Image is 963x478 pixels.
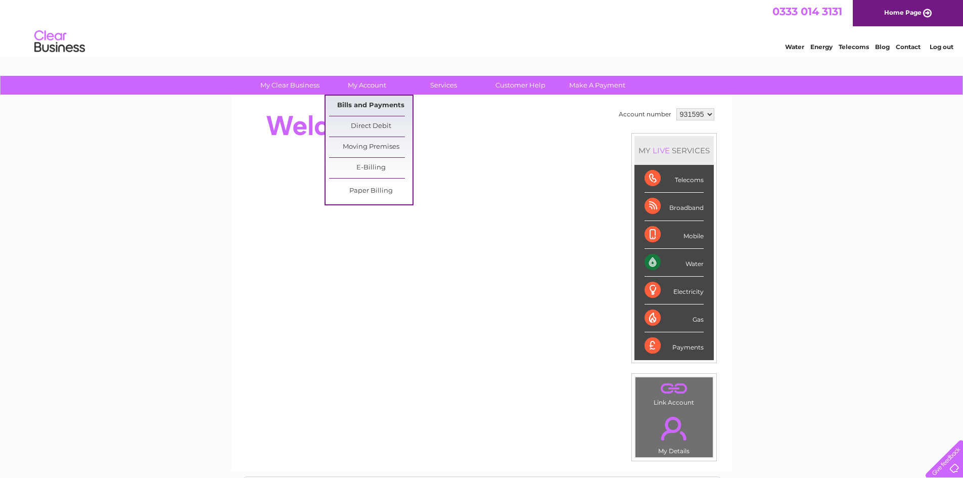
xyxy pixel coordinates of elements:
div: Telecoms [645,165,704,193]
div: Water [645,249,704,277]
a: Contact [896,43,921,51]
a: Moving Premises [329,137,412,157]
a: Direct Debit [329,116,412,137]
a: Log out [930,43,953,51]
td: My Details [635,408,713,458]
a: My Clear Business [248,76,332,95]
div: MY SERVICES [634,136,714,165]
div: Gas [645,305,704,332]
a: Make A Payment [556,76,639,95]
a: Customer Help [479,76,562,95]
a: Blog [875,43,890,51]
a: E-Billing [329,158,412,178]
img: logo.png [34,26,85,57]
a: . [638,411,710,446]
div: Electricity [645,277,704,305]
div: Payments [645,332,704,360]
a: Services [402,76,485,95]
div: LIVE [651,146,672,155]
a: Water [785,43,804,51]
a: Energy [810,43,833,51]
td: Account number [616,106,674,123]
td: Link Account [635,377,713,409]
div: Clear Business is a trading name of Verastar Limited (registered in [GEOGRAPHIC_DATA] No. 3667643... [243,6,721,49]
a: 0333 014 3131 [772,5,842,18]
a: Bills and Payments [329,96,412,116]
a: . [638,380,710,398]
div: Broadband [645,193,704,221]
a: Telecoms [839,43,869,51]
a: Paper Billing [329,181,412,201]
a: My Account [325,76,408,95]
div: Mobile [645,221,704,249]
